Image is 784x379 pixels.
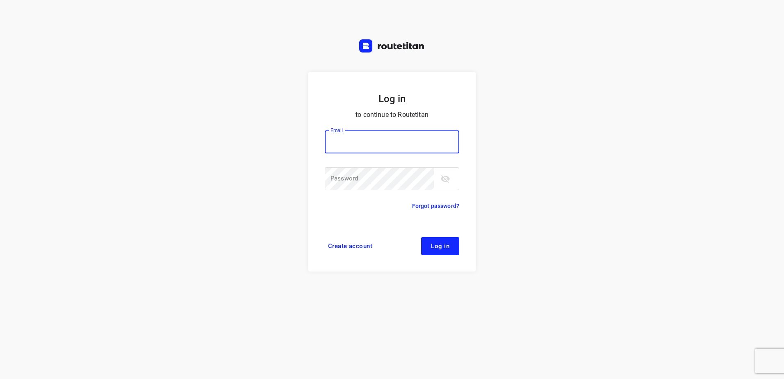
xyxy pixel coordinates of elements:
[359,39,425,55] a: Routetitan
[412,201,459,211] a: Forgot password?
[431,243,449,249] span: Log in
[325,109,459,121] p: to continue to Routetitan
[325,237,376,255] a: Create account
[328,243,372,249] span: Create account
[437,171,454,187] button: toggle password visibility
[359,39,425,53] img: Routetitan
[421,237,459,255] button: Log in
[325,92,459,106] h5: Log in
